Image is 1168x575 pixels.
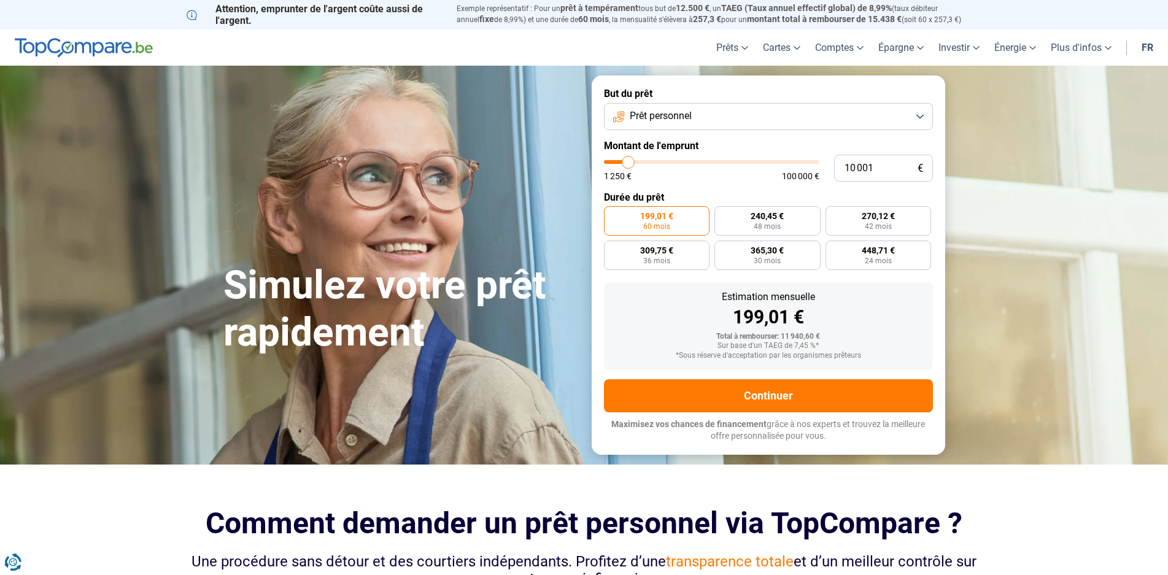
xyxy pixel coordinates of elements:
[782,172,819,180] span: 100 000 €
[709,29,756,66] a: Prêts
[614,333,923,341] div: Total à rembourser: 11 940,60 €
[604,103,933,130] button: Prêt personnel
[604,379,933,412] button: Continuer
[479,14,494,24] span: fixe
[676,3,710,13] span: 12.500 €
[693,14,721,24] span: 257,3 €
[865,257,892,264] span: 24 mois
[611,419,767,429] span: Maximisez vos chances de financement
[808,29,871,66] a: Comptes
[871,29,931,66] a: Épargne
[223,262,577,357] h1: Simulez votre prêt rapidement
[187,3,442,26] p: Attention, emprunter de l'argent coûte aussi de l'argent.
[918,163,923,174] span: €
[747,14,902,24] span: montant total à rembourser de 15.438 €
[721,3,892,13] span: TAEG (Taux annuel effectif global) de 8,99%
[862,212,895,220] span: 270,12 €
[560,3,638,13] span: prêt à tempérament
[614,308,923,326] div: 199,01 €
[187,506,982,540] h2: Comment demander un prêt personnel via TopCompare ?
[643,257,670,264] span: 36 mois
[630,109,692,123] span: Prêt personnel
[578,14,609,24] span: 60 mois
[604,172,632,180] span: 1 250 €
[604,191,933,203] label: Durée du prêt
[604,140,933,152] label: Montant de l'emprunt
[1043,29,1119,66] a: Plus d'infos
[756,29,808,66] a: Cartes
[604,419,933,442] p: grâce à nos experts et trouvez la meilleure offre personnalisée pour vous.
[751,212,784,220] span: 240,45 €
[614,352,923,360] div: *Sous réserve d'acceptation par les organismes prêteurs
[457,3,982,25] p: Exemple représentatif : Pour un tous but de , un (taux débiteur annuel de 8,99%) et une durée de ...
[15,38,153,58] img: TopCompare
[640,212,673,220] span: 199,01 €
[666,553,794,570] span: transparence totale
[614,342,923,350] div: Sur base d'un TAEG de 7,45 %*
[754,223,781,230] span: 48 mois
[754,257,781,264] span: 30 mois
[1134,29,1161,66] a: fr
[931,29,987,66] a: Investir
[614,292,923,302] div: Estimation mensuelle
[604,88,933,99] label: But du prêt
[865,223,892,230] span: 42 mois
[751,246,784,255] span: 365,30 €
[640,246,673,255] span: 309,75 €
[643,223,670,230] span: 60 mois
[862,246,895,255] span: 448,71 €
[987,29,1043,66] a: Énergie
